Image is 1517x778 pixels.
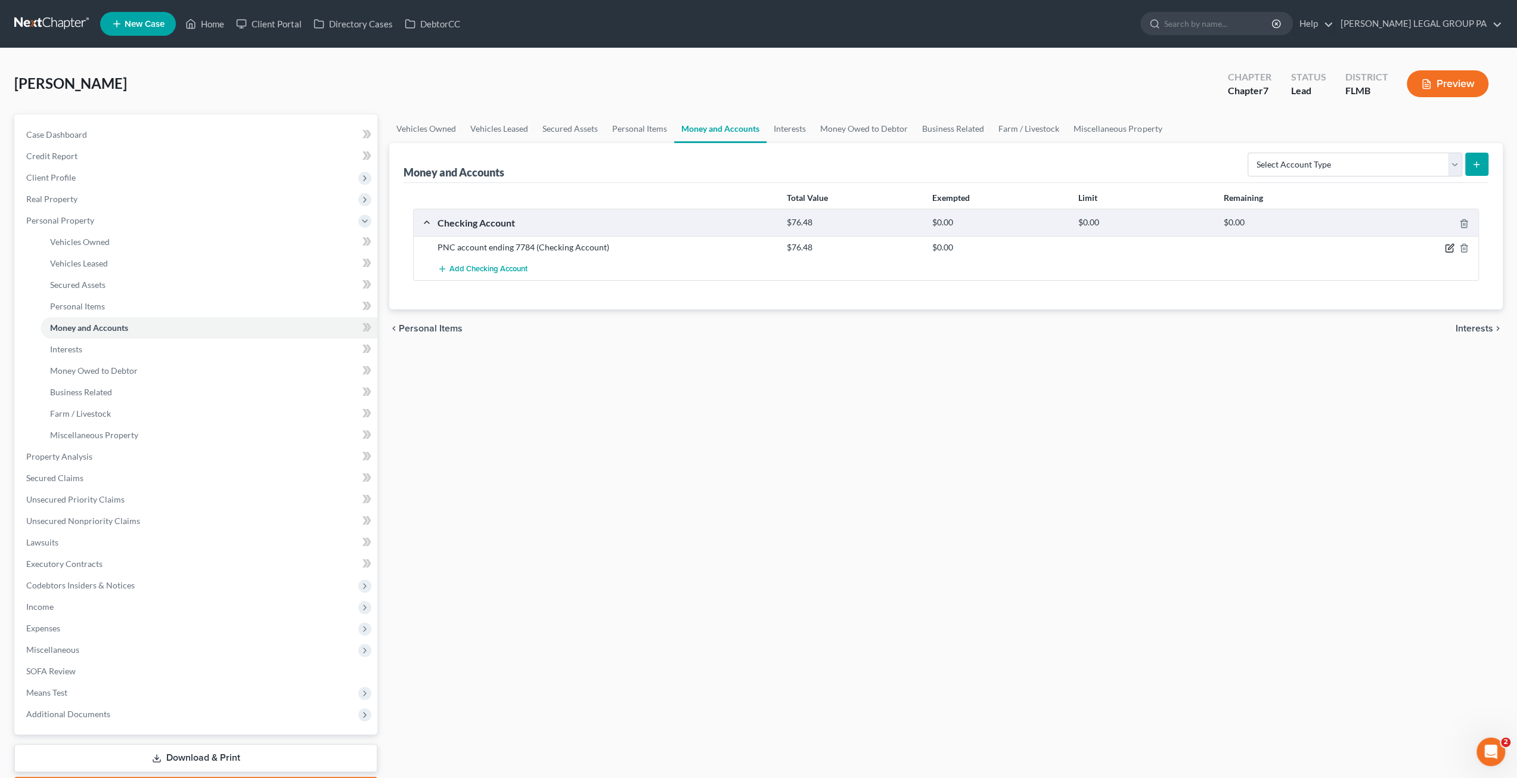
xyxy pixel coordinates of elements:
span: Business Related [50,387,112,397]
a: Case Dashboard [17,124,377,145]
span: 7 [1263,85,1268,96]
a: Money and Accounts [674,114,767,143]
div: Chapter [1228,84,1271,98]
span: Property Analysis [26,451,92,461]
a: Lawsuits [17,532,377,553]
span: Miscellaneous [26,644,79,655]
span: Personal Items [399,324,463,333]
a: Interests [767,114,813,143]
div: $0.00 [1218,217,1363,228]
a: Farm / Livestock [991,114,1066,143]
span: Unsecured Nonpriority Claims [26,516,140,526]
button: Add Checking Account [438,258,528,280]
span: Expenses [26,623,60,633]
div: $76.48 [781,217,926,228]
span: [PERSON_NAME] [14,75,127,92]
div: Status [1290,70,1326,84]
a: Directory Cases [308,13,399,35]
i: chevron_right [1493,324,1503,333]
a: SOFA Review [17,661,377,682]
strong: Limit [1078,193,1097,203]
span: Interests [1456,324,1493,333]
span: Case Dashboard [26,129,87,140]
a: Vehicles Leased [41,253,377,274]
a: [PERSON_NAME] LEGAL GROUP PA [1335,13,1502,35]
span: Additional Documents [26,709,110,719]
div: Checking Account [432,216,781,229]
button: Preview [1407,70,1488,97]
span: Lawsuits [26,537,58,547]
span: Interests [50,344,82,354]
div: $76.48 [781,241,926,253]
div: Money and Accounts [404,165,504,179]
a: Credit Report [17,145,377,167]
iframe: Intercom live chat [1476,737,1505,766]
span: Client Profile [26,172,76,182]
a: Personal Items [605,114,674,143]
span: Miscellaneous Property [50,430,138,440]
div: FLMB [1345,84,1388,98]
a: Farm / Livestock [41,403,377,424]
a: Money Owed to Debtor [41,360,377,382]
div: Chapter [1228,70,1271,84]
strong: Remaining [1224,193,1263,203]
span: Secured Assets [50,280,106,290]
span: SOFA Review [26,666,76,676]
i: chevron_left [389,324,399,333]
strong: Exempted [932,193,970,203]
a: Download & Print [14,744,377,772]
a: Interests [41,339,377,360]
span: Unsecured Priority Claims [26,494,125,504]
a: Property Analysis [17,446,377,467]
span: Farm / Livestock [50,408,111,419]
span: Codebtors Insiders & Notices [26,580,135,590]
span: Money Owed to Debtor [50,365,138,376]
span: Secured Claims [26,473,83,483]
a: Help [1293,13,1333,35]
span: Personal Items [50,301,105,311]
div: $0.00 [1072,217,1217,228]
a: Secured Assets [535,114,605,143]
div: $0.00 [926,217,1072,228]
a: Vehicles Owned [41,231,377,253]
span: New Case [125,20,165,29]
a: Vehicles Owned [389,114,463,143]
span: Add Checking Account [449,265,528,274]
input: Search by name... [1164,13,1273,35]
span: Means Test [26,687,67,698]
strong: Total Value [787,193,828,203]
a: Money and Accounts [41,317,377,339]
a: Client Portal [230,13,308,35]
span: Executory Contracts [26,559,103,569]
a: Secured Assets [41,274,377,296]
a: Business Related [915,114,991,143]
a: Miscellaneous Property [1066,114,1169,143]
span: Money and Accounts [50,323,128,333]
a: Secured Claims [17,467,377,489]
a: Unsecured Priority Claims [17,489,377,510]
a: Miscellaneous Property [41,424,377,446]
a: Unsecured Nonpriority Claims [17,510,377,532]
span: Real Property [26,194,77,204]
span: Vehicles Leased [50,258,108,268]
div: Lead [1290,84,1326,98]
a: Home [179,13,230,35]
span: Vehicles Owned [50,237,110,247]
div: District [1345,70,1388,84]
button: chevron_left Personal Items [389,324,463,333]
a: Personal Items [41,296,377,317]
a: DebtorCC [399,13,466,35]
a: Vehicles Leased [463,114,535,143]
a: Executory Contracts [17,553,377,575]
button: Interests chevron_right [1456,324,1503,333]
a: Money Owed to Debtor [813,114,915,143]
a: Business Related [41,382,377,403]
span: 2 [1501,737,1510,747]
span: Credit Report [26,151,77,161]
div: PNC account ending 7784 (Checking Account) [432,241,781,253]
span: Personal Property [26,215,94,225]
div: $0.00 [926,241,1072,253]
span: Income [26,602,54,612]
